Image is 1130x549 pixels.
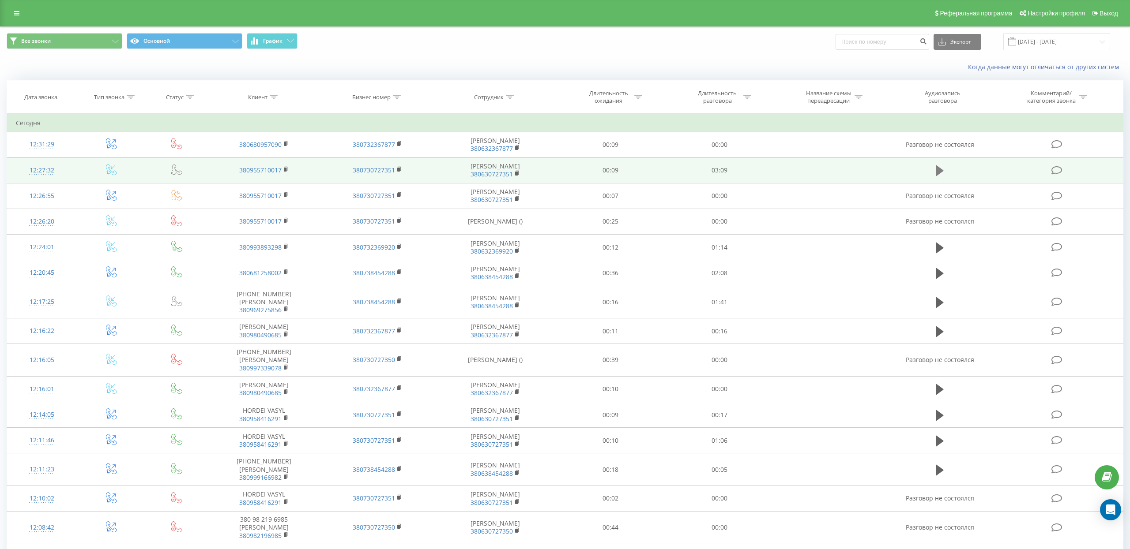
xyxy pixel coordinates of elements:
span: Разговор не состоялся [906,494,974,502]
td: [PERSON_NAME] () [434,344,556,377]
div: 12:14:05 [16,406,68,423]
td: HORDEI VASYL [207,428,321,453]
a: 380681258002 [239,269,282,277]
td: [PERSON_NAME] () [434,209,556,234]
td: HORDEI VASYL [207,402,321,428]
a: 380955710017 [239,217,282,225]
td: [PERSON_NAME] [434,318,556,344]
td: 02:08 [665,260,774,286]
td: 00:36 [556,260,665,286]
a: 380680957090 [239,140,282,149]
div: Дата звонка [24,93,57,101]
div: Комментарий/категория звонка [1025,90,1077,105]
a: 380732367877 [353,385,395,393]
td: 00:05 [665,453,774,486]
a: 380730727351 [353,217,395,225]
div: 12:08:42 [16,519,68,536]
td: 00:09 [556,402,665,428]
button: График [247,33,298,49]
td: 00:00 [665,486,774,511]
div: 12:11:46 [16,432,68,449]
a: 380738454288 [353,298,395,306]
td: [PERSON_NAME] [434,486,556,511]
td: 01:06 [665,428,774,453]
td: [PERSON_NAME] [434,286,556,318]
td: HORDEI VASYL [207,486,321,511]
div: Клиент [248,93,267,101]
div: 12:11:23 [16,461,68,478]
td: 00:07 [556,183,665,209]
a: 380730727350 [353,523,395,531]
td: 00:10 [556,376,665,402]
td: 00:16 [556,286,665,318]
td: 03:09 [665,157,774,183]
div: 12:31:29 [16,136,68,153]
div: 12:16:05 [16,351,68,369]
div: 12:20:45 [16,264,68,281]
div: Бизнес номер [352,93,391,101]
span: График [263,38,282,44]
a: 380958416291 [239,440,282,448]
a: 380730727351 [353,494,395,502]
a: Когда данные могут отличаться от других систем [968,63,1123,71]
td: 00:44 [556,512,665,544]
td: 00:00 [665,132,774,157]
td: 00:12 [556,235,665,260]
div: Длительность разговора [694,90,741,105]
div: Статус [166,93,184,101]
div: 12:16:22 [16,322,68,340]
td: [PERSON_NAME] [434,183,556,209]
td: 00:39 [556,344,665,377]
a: 380730727351 [353,411,395,419]
button: Основной [127,33,242,49]
td: 380 98 219 6985 [PERSON_NAME] [207,512,321,544]
span: Разговор не состоялся [906,140,974,149]
a: 380997339078 [239,364,282,372]
div: Open Intercom Messenger [1100,499,1121,520]
a: 380638454288 [471,302,513,310]
td: [PERSON_NAME] [434,376,556,402]
td: 00:10 [556,428,665,453]
div: 12:10:02 [16,490,68,507]
td: 00:00 [665,344,774,377]
td: 01:14 [665,235,774,260]
div: Аудиозапись разговора [914,90,972,105]
span: Разговор не состоялся [906,191,974,200]
span: Реферальная программа [940,10,1012,17]
td: 00:11 [556,318,665,344]
td: 00:00 [665,512,774,544]
div: Длительность ожидания [585,90,632,105]
td: 00:00 [665,209,774,234]
td: [PERSON_NAME] [434,402,556,428]
td: Сегодня [7,114,1123,132]
td: 00:17 [665,402,774,428]
span: Все звонки [21,37,51,45]
td: [PHONE_NUMBER] [PERSON_NAME] [207,453,321,486]
td: 00:25 [556,209,665,234]
a: 380632369920 [471,247,513,255]
a: 380738454288 [353,269,395,277]
a: 380958416291 [239,415,282,423]
td: 00:16 [665,318,774,344]
a: 380630727351 [471,440,513,448]
a: 380955710017 [239,191,282,200]
td: 00:00 [665,376,774,402]
a: 380969275856 [239,306,282,314]
td: [PERSON_NAME] [434,260,556,286]
a: 380980490685 [239,331,282,339]
a: 380738454288 [353,465,395,474]
a: 380732369920 [353,243,395,251]
td: 00:02 [556,486,665,511]
a: 380638454288 [471,273,513,281]
div: 12:26:20 [16,213,68,230]
a: 380632367877 [471,331,513,339]
td: [PERSON_NAME] [434,235,556,260]
td: 01:41 [665,286,774,318]
td: [PERSON_NAME] [207,318,321,344]
span: Настройки профиля [1028,10,1085,17]
td: [PERSON_NAME] [434,512,556,544]
td: [PHONE_NUMBER] [PERSON_NAME] [207,344,321,377]
td: 00:00 [665,183,774,209]
a: 380955710017 [239,166,282,174]
a: 380730727350 [353,355,395,364]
